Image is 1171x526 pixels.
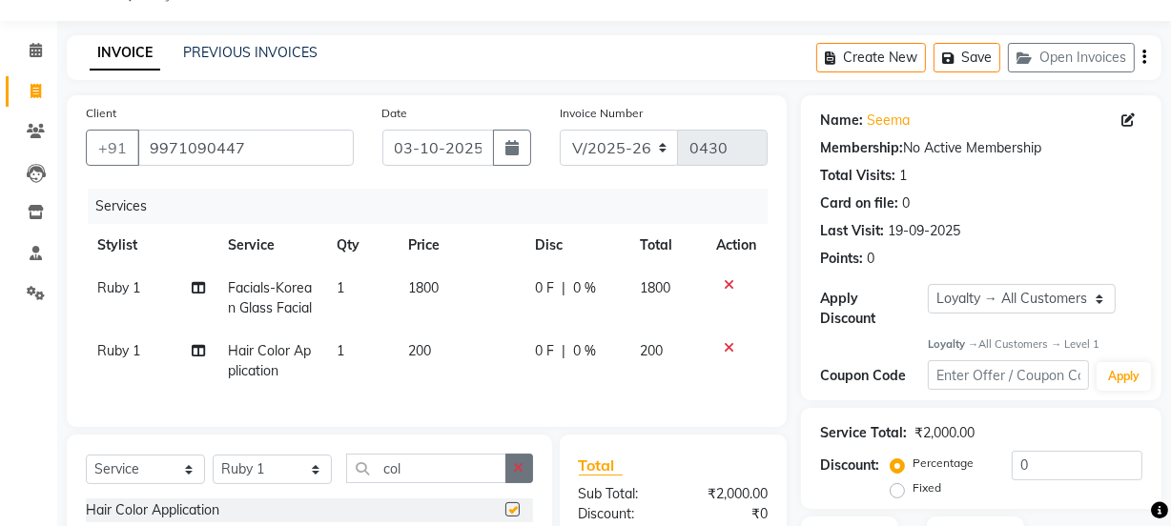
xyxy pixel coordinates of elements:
[409,279,440,296] span: 1800
[337,342,344,359] span: 1
[325,224,398,267] th: Qty
[640,279,670,296] span: 1800
[867,249,874,269] div: 0
[573,278,596,298] span: 0 %
[1008,43,1135,72] button: Open Invoices
[337,279,344,296] span: 1
[579,455,623,475] span: Total
[535,278,554,298] span: 0 F
[565,484,673,504] div: Sub Total:
[86,500,219,520] div: Hair Color Application
[888,221,960,241] div: 19-09-2025
[573,341,596,361] span: 0 %
[820,138,903,158] div: Membership:
[628,224,705,267] th: Total
[640,342,663,359] span: 200
[820,138,1142,158] div: No Active Membership
[565,504,673,524] div: Discount:
[820,221,884,241] div: Last Visit:
[820,249,863,269] div: Points:
[913,479,941,496] label: Fixed
[673,484,782,504] div: ₹2,000.00
[90,36,160,71] a: INVOICE
[820,166,895,186] div: Total Visits:
[97,279,140,296] span: Ruby 1
[705,224,768,267] th: Action
[398,224,524,267] th: Price
[928,336,1142,353] div: All Customers → Level 1
[928,337,978,351] strong: Loyalty →
[228,342,311,379] span: Hair Color Application
[1097,362,1151,391] button: Apply
[228,279,312,316] span: Facials-Korean Glass Facial
[899,166,907,186] div: 1
[934,43,1000,72] button: Save
[820,366,928,386] div: Coupon Code
[928,360,1089,390] input: Enter Offer / Coupon Code
[673,504,782,524] div: ₹0
[216,224,325,267] th: Service
[183,44,318,61] a: PREVIOUS INVOICES
[816,43,926,72] button: Create New
[560,105,643,122] label: Invoice Number
[382,105,408,122] label: Date
[86,105,116,122] label: Client
[97,342,140,359] span: Ruby 1
[86,224,216,267] th: Stylist
[820,111,863,131] div: Name:
[535,341,554,361] span: 0 F
[820,193,898,213] div: Card on file:
[86,130,139,166] button: +91
[562,278,565,298] span: |
[914,423,975,443] div: ₹2,000.00
[913,455,974,472] label: Percentage
[524,224,628,267] th: Disc
[137,130,354,166] input: Search by Name/Mobile/Email/Code
[88,189,782,224] div: Services
[409,342,432,359] span: 200
[820,455,879,475] div: Discount:
[820,423,907,443] div: Service Total:
[346,454,506,483] input: Search or Scan
[562,341,565,361] span: |
[867,111,910,131] a: Seema
[820,289,928,329] div: Apply Discount
[902,193,910,213] div: 0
